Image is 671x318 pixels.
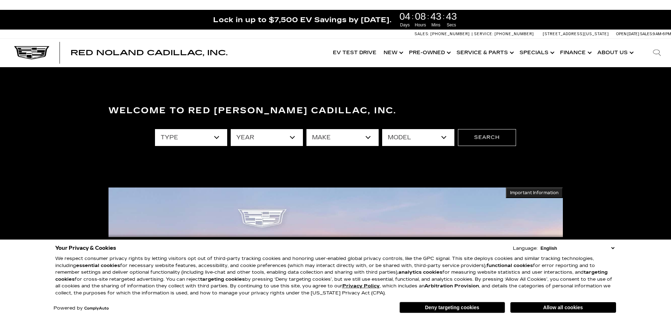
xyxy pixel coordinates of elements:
span: 08 [414,12,427,21]
span: [PHONE_NUMBER] [430,32,470,36]
img: Cadillac Dark Logo with Cadillac White Text [14,46,49,59]
span: Open [DATE] [616,32,639,36]
button: Search [458,129,516,146]
span: Days [398,22,412,28]
a: Privacy Policy [342,283,380,289]
button: Allow all cookies [510,302,616,313]
a: ComplyAuto [84,306,109,311]
span: Sales: [415,32,429,36]
div: Powered by [54,306,109,311]
span: : [443,11,445,22]
span: Lock in up to $7,500 EV Savings by [DATE]. [213,15,391,24]
span: Service: [474,32,493,36]
span: Secs [445,22,458,28]
span: 9 AM-6 PM [653,32,671,36]
span: Hours [414,22,427,28]
select: Filter by type [155,129,227,146]
span: : [427,11,429,22]
a: Sales: [PHONE_NUMBER] [415,32,472,36]
a: Service & Parts [453,39,516,67]
a: Service: [PHONE_NUMBER] [472,32,536,36]
span: : [412,11,414,22]
a: About Us [594,39,636,67]
span: 04 [398,12,412,21]
h3: Welcome to Red [PERSON_NAME] Cadillac, Inc. [108,104,563,118]
strong: functional cookies [486,263,533,268]
select: Filter by year [231,129,303,146]
p: We respect consumer privacy rights by letting visitors opt out of third-party tracking cookies an... [55,255,616,297]
span: Sales: [640,32,653,36]
span: Red Noland Cadillac, Inc. [70,49,228,57]
strong: essential cookies [76,263,120,268]
strong: targeting cookies [55,269,608,282]
a: Close [659,13,667,22]
span: Mins [429,22,443,28]
strong: targeting cookies [200,276,245,282]
span: [PHONE_NUMBER] [495,32,534,36]
button: Important Information [506,187,563,198]
span: 43 [429,12,443,21]
select: Filter by model [382,129,454,146]
a: [STREET_ADDRESS][US_STATE] [543,32,609,36]
span: Important Information [510,190,559,196]
span: 43 [445,12,458,21]
a: Red Noland Cadillac, Inc. [70,49,228,56]
select: Filter by make [306,129,379,146]
strong: Arbitration Provision [424,283,479,289]
a: New [380,39,405,67]
a: Pre-Owned [405,39,453,67]
a: Specials [516,39,557,67]
select: Language Select [539,245,616,252]
button: Deny targeting cookies [399,302,505,313]
div: Language: [513,246,538,251]
span: Your Privacy & Cookies [55,243,116,253]
a: EV Test Drive [329,39,380,67]
strong: analytics cookies [398,269,442,275]
a: Finance [557,39,594,67]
